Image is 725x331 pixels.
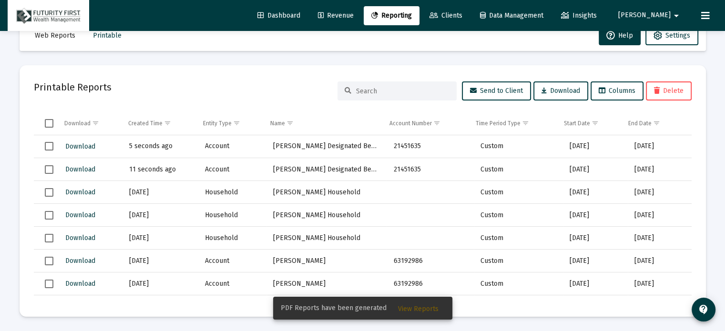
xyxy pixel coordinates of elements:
td: 63192986 [387,272,474,295]
span: View Reports [398,305,439,313]
td: [DATE] [628,204,691,227]
span: Show filter options for column 'Created Time' [164,120,171,127]
td: Account [198,158,266,181]
td: 5 seconds ago [123,135,198,158]
td: 63192986 [387,250,474,272]
td: [PERSON_NAME] [266,250,387,272]
button: Delete [646,81,692,100]
mat-icon: arrow_drop_down [671,6,682,25]
button: Download [64,162,96,176]
span: Download [541,87,580,95]
a: Data Management [472,6,551,25]
td: Column Entity Type [196,112,264,135]
td: Custom [474,135,563,158]
span: Web Reports [35,31,75,40]
div: Select row [45,165,53,174]
td: Column Start Date [557,112,622,135]
td: [DATE] [563,204,628,227]
div: Select row [45,302,53,311]
td: [PERSON_NAME] [266,272,387,295]
td: Household [198,227,266,250]
td: [DATE] [123,272,198,295]
span: Download [65,142,95,150]
span: Show filter options for column 'Time Period Type' [522,120,529,127]
td: Household [198,181,266,204]
button: Download [64,254,96,268]
span: Settings [665,31,690,40]
td: Column Download [58,112,122,135]
td: Household [198,204,266,227]
button: Send to Client [462,81,531,100]
button: Download [64,231,96,245]
td: [DATE] [123,227,198,250]
span: Download [65,257,95,265]
span: Download [65,280,95,288]
td: Custom [474,295,563,318]
td: [DATE] [123,204,198,227]
button: View Reports [390,300,446,317]
td: [DATE] [563,181,628,204]
td: [DATE] [563,227,628,250]
td: [DATE] [628,272,691,295]
td: Column Created Time [122,112,196,135]
td: Account [198,250,266,272]
span: [PERSON_NAME] [618,11,671,20]
td: 21451635 [387,135,474,158]
span: Download [65,188,95,196]
td: [DATE] [563,250,628,272]
a: Dashboard [250,6,308,25]
button: Download [64,140,96,153]
td: Account [198,135,266,158]
span: Dashboard [257,11,300,20]
span: Insights [561,11,597,20]
h2: Printable Reports [34,80,112,95]
td: 21451635 [387,158,474,181]
button: Help [599,26,641,45]
div: Select all [45,119,53,128]
td: [DATE] [628,181,691,204]
td: [DATE] [123,250,198,272]
div: Created Time [128,120,163,127]
a: Insights [553,6,604,25]
button: Printable [85,26,129,45]
td: Account [198,272,266,295]
div: Data grid [34,112,692,302]
input: Search [356,87,449,95]
span: Columns [599,87,635,95]
a: Revenue [310,6,361,25]
td: [DATE] [628,295,691,318]
button: [PERSON_NAME] [607,6,694,25]
div: Select row [45,280,53,288]
td: [DATE] [628,227,691,250]
td: [PERSON_NAME] Household [266,204,387,227]
td: Custom [474,250,563,272]
mat-icon: contact_support [698,304,709,315]
div: Select row [45,188,53,197]
td: [DATE] [628,158,691,181]
td: Column Name [264,112,383,135]
span: Data Management [480,11,543,20]
span: Printable [93,31,122,40]
img: Dashboard [15,6,82,25]
td: [PERSON_NAME] Designated Bene Plan [266,158,387,181]
a: Clients [422,6,470,25]
div: Entity Type [203,120,232,127]
button: Settings [645,26,698,45]
td: Household [198,295,266,318]
td: [DATE] [123,295,198,318]
div: Time Period Type [476,120,521,127]
span: Show filter options for column 'Download' [92,120,99,127]
td: Custom [474,204,563,227]
div: Name [270,120,285,127]
span: Download [65,234,95,242]
span: Send to Client [470,87,523,95]
td: [DATE] [628,135,691,158]
button: Download [533,81,588,100]
span: Show filter options for column 'Entity Type' [233,120,240,127]
button: Download [64,277,96,291]
span: Delete [654,87,684,95]
div: Select row [45,142,53,150]
button: Columns [591,81,643,100]
span: Reporting [371,11,412,20]
td: [DATE] [123,181,198,204]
